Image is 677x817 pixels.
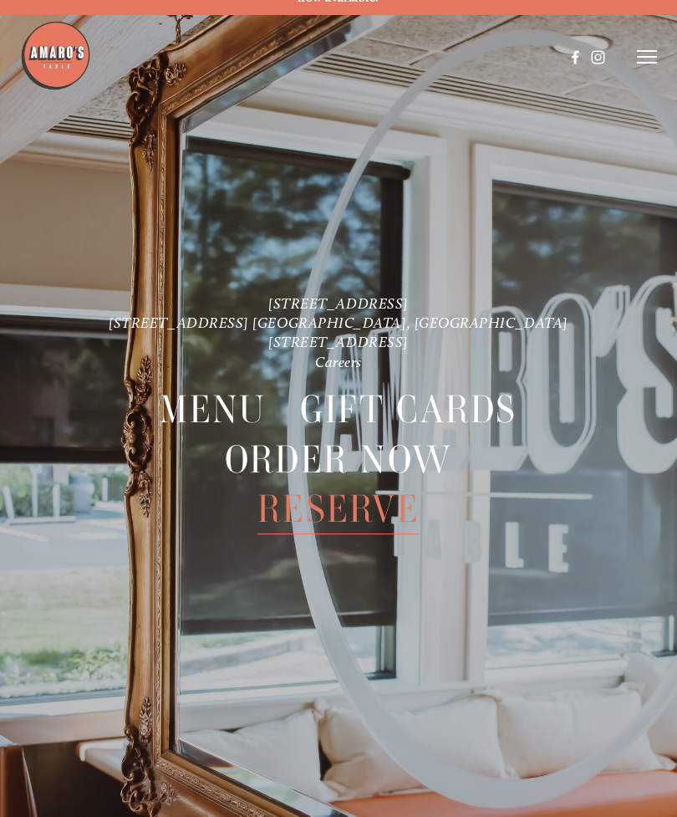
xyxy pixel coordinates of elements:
[300,385,517,435] span: Gift Cards
[20,20,91,91] img: Amaro's Table
[268,294,409,312] a: [STREET_ADDRESS]
[300,385,517,434] a: Gift Cards
[160,385,266,435] span: Menu
[257,484,420,534] span: Reserve
[268,333,409,350] a: [STREET_ADDRESS]
[225,435,453,485] span: Order Now
[225,435,453,484] a: Order Now
[257,484,420,534] a: Reserve
[160,385,266,434] a: Menu
[109,314,568,331] a: [STREET_ADDRESS] [GEOGRAPHIC_DATA], [GEOGRAPHIC_DATA]
[315,353,362,370] a: Careers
